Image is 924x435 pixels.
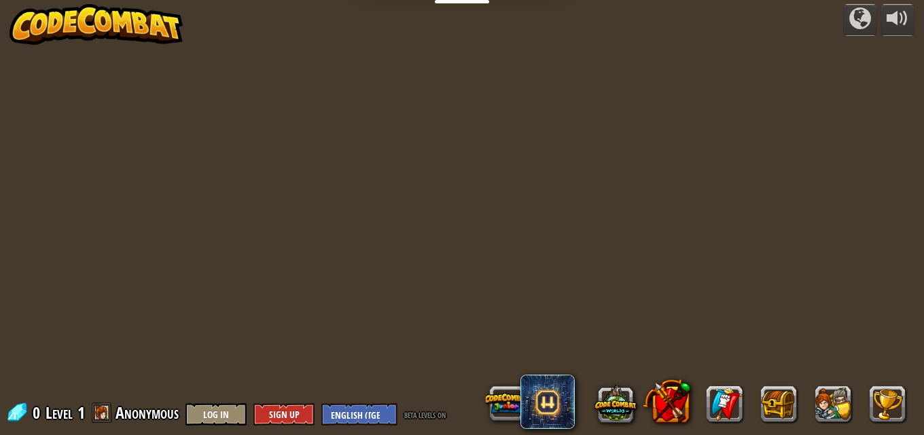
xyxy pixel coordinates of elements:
img: CodeCombat - Learn how to code by playing a game [10,4,183,45]
span: 0 [33,402,44,423]
span: 1 [77,402,85,423]
button: Sign Up [253,403,315,425]
button: Campaigns [843,4,877,36]
span: Level [46,402,73,424]
button: Log In [185,403,247,425]
span: beta levels on [404,408,446,421]
span: Anonymous [115,402,179,423]
button: Adjust volume [881,4,914,36]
